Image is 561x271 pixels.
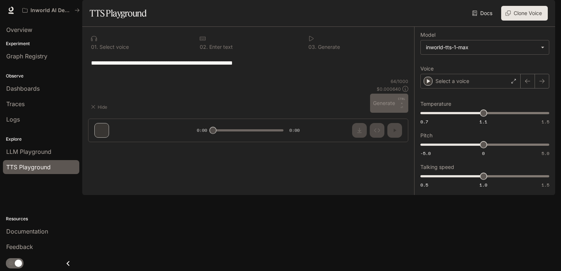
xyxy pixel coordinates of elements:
p: $ 0.000640 [377,86,401,92]
p: Model [420,32,435,37]
div: inworld-tts-1-max [421,40,549,54]
span: 5.0 [542,150,549,156]
button: All workspaces [19,3,83,18]
p: Pitch [420,133,432,138]
span: 1.5 [542,119,549,125]
span: -5.0 [420,150,431,156]
span: 0.5 [420,182,428,188]
p: Voice [420,66,434,71]
p: 0 2 . [200,44,208,50]
button: Hide [88,101,112,113]
span: 0 [482,150,485,156]
p: Generate [316,44,340,50]
span: 1.1 [479,119,487,125]
p: 0 1 . [91,44,98,50]
button: Clone Voice [501,6,548,21]
span: 1.5 [542,182,549,188]
p: Temperature [420,101,451,106]
p: Inworld AI Demos [30,7,72,14]
div: inworld-tts-1-max [426,44,537,51]
h1: TTS Playground [90,6,146,21]
a: Docs [471,6,495,21]
p: Enter text [208,44,233,50]
p: 64 / 1000 [391,78,408,84]
p: Select a voice [435,77,469,85]
span: 1.0 [479,182,487,188]
span: 0.7 [420,119,428,125]
p: Select voice [98,44,129,50]
p: Talking speed [420,165,454,170]
p: 0 3 . [308,44,316,50]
